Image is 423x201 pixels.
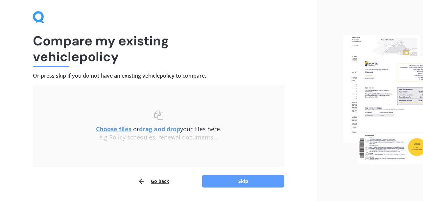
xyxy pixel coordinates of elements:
[139,125,180,133] b: drag and drop
[96,125,222,133] span: or your files here.
[96,125,131,133] u: Choose files
[33,33,284,64] h1: Compare my existing vehicle policy
[343,35,423,163] img: files.webp
[138,175,169,188] button: Go back
[46,134,271,141] div: e.g Policy schedules, renewal documents...
[33,72,284,79] h4: Or press skip if you do not have an existing vehicle policy to compare.
[202,175,284,188] button: Skip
